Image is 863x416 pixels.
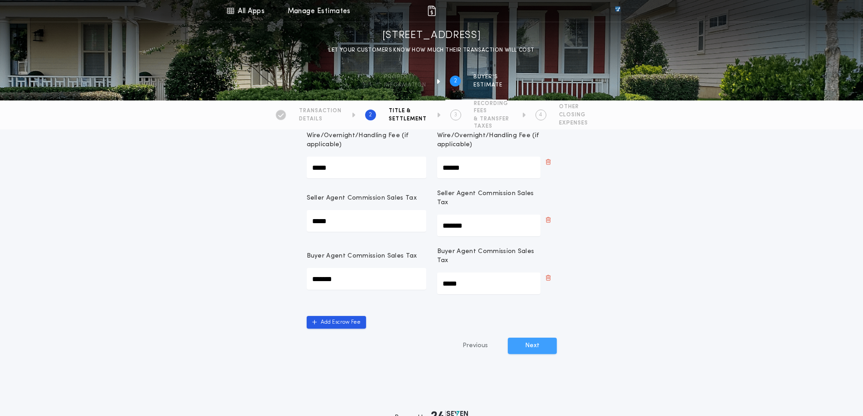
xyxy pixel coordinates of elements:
[539,111,542,119] h2: 4
[444,338,506,354] button: Previous
[369,111,372,119] h2: 2
[473,81,502,89] span: ESTIMATE
[384,81,426,89] span: information
[299,107,342,115] span: TRANSACTION
[437,189,540,207] p: Seller Agent Commission Sales Tax
[437,157,540,178] input: Wire/Overnight/Handling Fee (if applicable)
[328,46,534,55] p: LET YOUR CUSTOMERS KNOW HOW MUCH THEIR TRANSACTION WILL COST
[454,111,457,119] h2: 3
[307,194,417,203] p: Seller Agent Commission Sales Tax
[598,6,636,15] img: vs-icon
[437,131,540,149] p: Wire/Overnight/Handling Fee (if applicable)
[454,77,457,85] h2: 2
[437,215,540,236] input: Seller Agent Commission Sales Tax
[474,100,512,115] span: RECORDING FEES
[307,210,426,232] input: Seller Agent Commission Sales Tax
[307,316,366,329] button: Add Escrow Fee
[508,338,557,354] button: Next
[382,29,481,43] h1: [STREET_ADDRESS]
[307,157,426,178] input: Wire/Overnight/Handling Fee (if applicable)
[437,247,540,265] p: Buyer Agent Commission Sales Tax
[474,115,512,130] span: & TRANSFER TAXES
[437,273,540,294] input: Buyer Agent Commission Sales Tax
[473,73,502,81] span: BUYER'S
[307,268,426,290] input: Buyer Agent Commission Sales Tax
[426,5,437,16] img: img
[299,115,342,123] span: DETAILS
[559,103,588,110] span: OTHER
[389,115,427,123] span: SETTLEMENT
[559,120,588,127] span: EXPENSES
[559,111,588,119] span: CLOSING
[307,252,417,261] p: Buyer Agent Commission Sales Tax
[384,73,426,81] span: Property
[307,131,426,149] p: Wire/Overnight/Handling Fee (if applicable)
[389,107,427,115] span: TITLE &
